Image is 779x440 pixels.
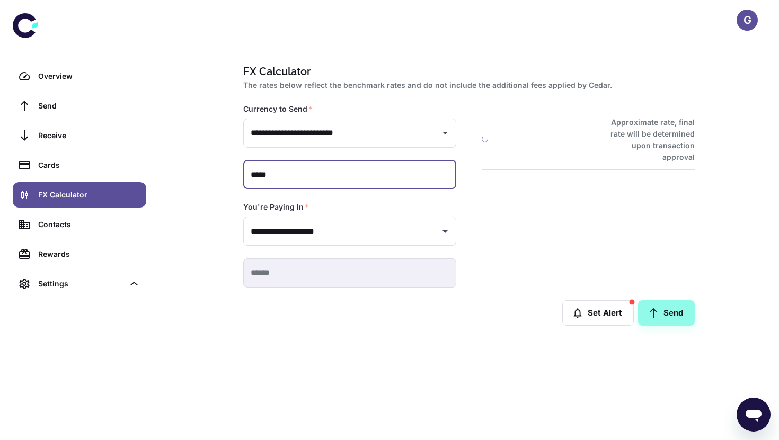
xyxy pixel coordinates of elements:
[243,104,313,114] label: Currency to Send
[438,224,453,239] button: Open
[243,202,309,212] label: You're Paying In
[243,64,691,79] h1: FX Calculator
[38,159,140,171] div: Cards
[38,219,140,230] div: Contacts
[13,212,146,237] a: Contacts
[13,64,146,89] a: Overview
[438,125,453,140] button: Open
[638,300,695,326] a: Send
[737,398,771,432] iframe: Button to launch messaging window
[13,93,146,119] a: Send
[13,123,146,148] a: Receive
[13,152,146,178] a: Cards
[562,300,634,326] button: Set Alert
[38,189,140,201] div: FX Calculator
[38,130,140,141] div: Receive
[13,182,146,208] a: FX Calculator
[38,278,124,290] div: Settings
[13,241,146,267] a: Rewards
[737,10,758,31] button: G
[13,271,146,297] div: Settings
[38,100,140,112] div: Send
[38,70,140,82] div: Overview
[38,248,140,260] div: Rewards
[599,116,695,163] h6: Approximate rate, final rate will be determined upon transaction approval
